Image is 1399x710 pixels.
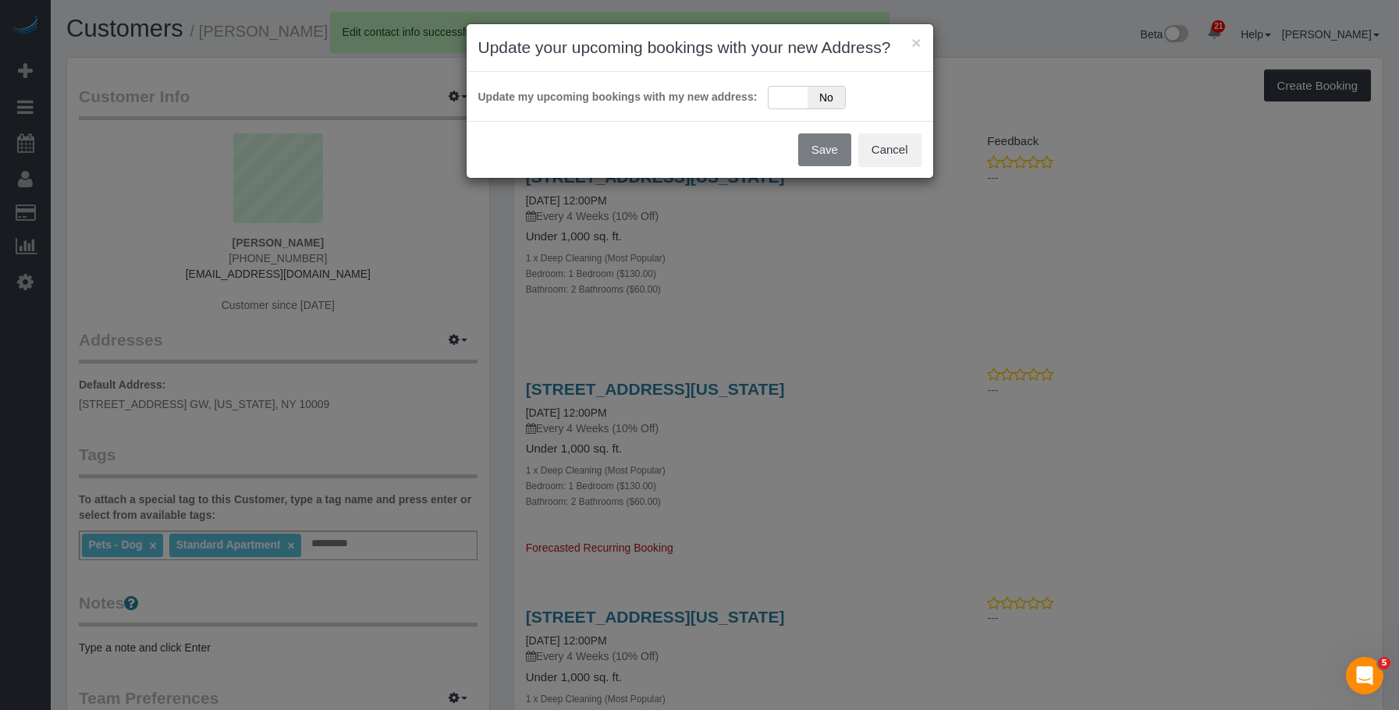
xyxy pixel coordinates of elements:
span: No [808,87,846,108]
h3: Update your upcoming bookings with your new Address? [478,36,921,59]
button: × [911,34,921,51]
label: Update my upcoming bookings with my new address: [478,83,758,105]
button: Cancel [858,133,921,166]
span: 5 [1378,657,1390,669]
iframe: Intercom live chat [1346,657,1383,694]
